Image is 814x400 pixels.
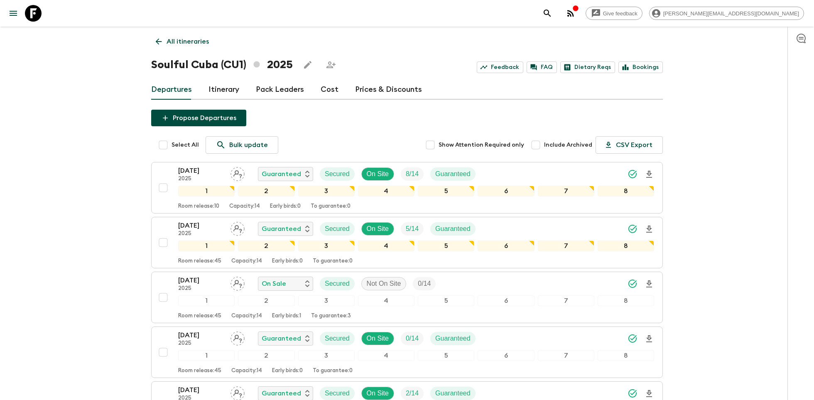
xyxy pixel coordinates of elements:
[401,167,424,181] div: Trip Fill
[538,350,594,361] div: 7
[361,167,394,181] div: On Site
[230,224,245,231] span: Assign pack leader
[538,186,594,196] div: 7
[231,258,262,265] p: Capacity: 14
[478,295,534,306] div: 6
[598,295,654,306] div: 8
[418,240,474,251] div: 5
[178,166,224,176] p: [DATE]
[435,169,471,179] p: Guaranteed
[659,10,804,17] span: [PERSON_NAME][EMAIL_ADDRESS][DOMAIN_NAME]
[649,7,804,20] div: [PERSON_NAME][EMAIL_ADDRESS][DOMAIN_NAME]
[151,33,213,50] a: All itineraries
[538,240,594,251] div: 7
[178,368,221,374] p: Room release: 45
[262,224,301,234] p: Guaranteed
[178,350,235,361] div: 1
[325,334,350,344] p: Secured
[238,350,294,361] div: 2
[418,295,474,306] div: 5
[178,221,224,231] p: [DATE]
[628,279,637,289] svg: Synced Successfully
[560,61,615,73] a: Dietary Reqs
[178,340,224,347] p: 2025
[230,389,245,395] span: Assign pack leader
[358,295,414,306] div: 4
[586,7,642,20] a: Give feedback
[418,279,431,289] p: 0 / 14
[178,313,221,319] p: Room release: 45
[435,224,471,234] p: Guaranteed
[178,330,224,340] p: [DATE]
[618,61,663,73] a: Bookings
[151,326,663,378] button: [DATE]2025Assign pack leaderGuaranteedSecuredOn SiteTrip FillGuaranteed12345678Room release:45Cap...
[527,61,557,73] a: FAQ
[401,222,424,236] div: Trip Fill
[311,313,351,319] p: To guarantee: 3
[272,368,303,374] p: Early birds: 0
[539,5,556,22] button: search adventures
[178,203,219,210] p: Room release: 10
[230,334,245,341] span: Assign pack leader
[238,295,294,306] div: 2
[323,56,339,73] span: Share this itinerary
[172,141,199,149] span: Select All
[406,334,419,344] p: 0 / 14
[151,56,293,73] h1: Soulful Cuba (CU1) 2025
[596,136,663,154] button: CSV Export
[262,388,301,398] p: Guaranteed
[262,169,301,179] p: Guaranteed
[270,203,301,210] p: Early birds: 0
[298,350,355,361] div: 3
[644,389,654,399] svg: Download Onboarding
[320,222,355,236] div: Secured
[598,240,654,251] div: 8
[478,186,534,196] div: 6
[367,388,389,398] p: On Site
[311,203,351,210] p: To guarantee: 0
[178,231,224,237] p: 2025
[628,224,637,234] svg: Synced Successfully
[644,279,654,289] svg: Download Onboarding
[478,350,534,361] div: 6
[361,387,394,400] div: On Site
[644,224,654,234] svg: Download Onboarding
[230,279,245,286] span: Assign pack leader
[544,141,592,149] span: Include Archived
[178,295,235,306] div: 1
[439,141,524,149] span: Show Attention Required only
[644,334,654,344] svg: Download Onboarding
[478,240,534,251] div: 6
[299,56,316,73] button: Edit this itinerary
[477,61,523,73] a: Feedback
[644,169,654,179] svg: Download Onboarding
[238,186,294,196] div: 2
[358,350,414,361] div: 4
[262,279,286,289] p: On Sale
[598,186,654,196] div: 8
[367,279,401,289] p: Not On Site
[167,37,209,47] p: All itineraries
[325,279,350,289] p: Secured
[321,80,338,100] a: Cost
[406,224,419,234] p: 5 / 14
[598,350,654,361] div: 8
[628,388,637,398] svg: Synced Successfully
[151,272,663,323] button: [DATE]2025Assign pack leaderOn SaleSecuredNot On SiteTrip Fill12345678Room release:45Capacity:14E...
[628,334,637,344] svg: Synced Successfully
[298,295,355,306] div: 3
[538,295,594,306] div: 7
[361,222,394,236] div: On Site
[231,313,262,319] p: Capacity: 14
[325,169,350,179] p: Secured
[151,162,663,213] button: [DATE]2025Assign pack leaderGuaranteedSecuredOn SiteTrip FillGuaranteed12345678Room release:10Cap...
[229,203,260,210] p: Capacity: 14
[325,224,350,234] p: Secured
[151,217,663,268] button: [DATE]2025Assign pack leaderGuaranteedSecuredOn SiteTrip FillGuaranteed12345678Room release:45Cap...
[298,186,355,196] div: 3
[628,169,637,179] svg: Synced Successfully
[178,176,224,182] p: 2025
[320,277,355,290] div: Secured
[178,186,235,196] div: 1
[178,385,224,395] p: [DATE]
